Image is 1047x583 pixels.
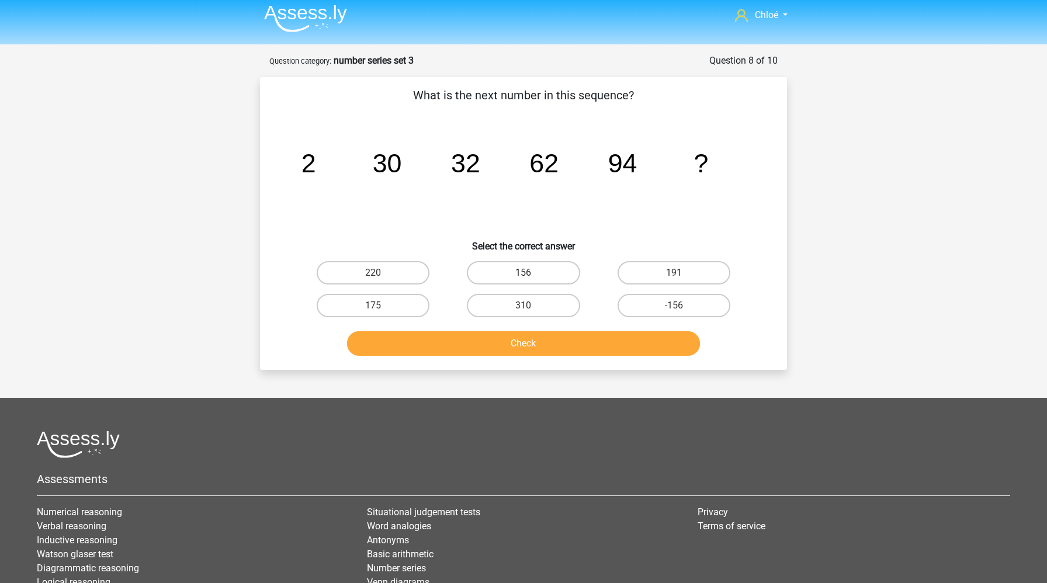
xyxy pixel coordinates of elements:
[279,231,768,252] h6: Select the correct answer
[347,331,701,356] button: Check
[608,148,637,178] tspan: 94
[730,8,792,22] a: Chloé
[37,472,1010,486] h5: Assessments
[698,520,765,532] a: Terms of service
[37,520,106,532] a: Verbal reasoning
[367,506,480,518] a: Situational judgement tests
[709,54,778,68] div: Question 8 of 10
[618,294,730,317] label: -156
[334,55,414,66] strong: number series set 3
[618,261,730,284] label: 191
[373,148,402,178] tspan: 30
[37,431,120,458] img: Assessly logo
[755,9,778,20] span: Chloé
[37,506,122,518] a: Numerical reasoning
[694,148,708,178] tspan: ?
[451,148,480,178] tspan: 32
[264,5,347,32] img: Assessly
[367,520,431,532] a: Word analogies
[301,148,316,178] tspan: 2
[367,535,409,546] a: Antonyms
[37,549,113,560] a: Watson glaser test
[317,261,429,284] label: 220
[279,86,768,104] p: What is the next number in this sequence?
[698,506,728,518] a: Privacy
[367,563,426,574] a: Number series
[317,294,429,317] label: 175
[467,261,580,284] label: 156
[269,57,331,65] small: Question category:
[529,148,559,178] tspan: 62
[467,294,580,317] label: 310
[37,563,139,574] a: Diagrammatic reasoning
[37,535,117,546] a: Inductive reasoning
[367,549,434,560] a: Basic arithmetic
